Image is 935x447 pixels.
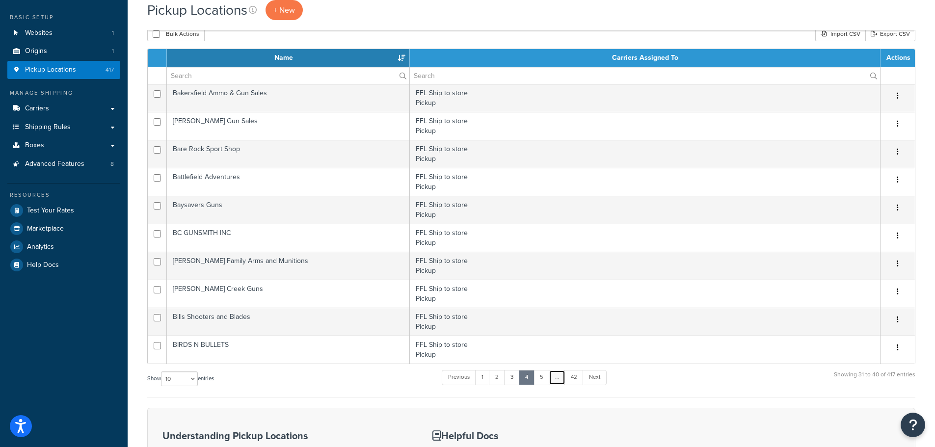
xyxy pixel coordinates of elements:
a: Previous [442,370,476,385]
td: BIRDS N BULLETS [167,336,410,364]
td: FFL Ship to store Pickup [410,252,881,280]
a: Marketplace [7,220,120,237]
span: Marketplace [27,225,64,233]
td: FFL Ship to store Pickup [410,224,881,252]
td: BC GUNSMITH INC [167,224,410,252]
li: Advanced Features [7,155,120,173]
select: Showentries [161,371,198,386]
a: Next [583,370,607,385]
span: Origins [25,47,47,55]
td: Bakersfield Ammo & Gun Sales [167,84,410,112]
div: Basic Setup [7,13,120,22]
td: FFL Ship to store Pickup [410,308,881,336]
a: 4 [519,370,534,385]
td: Bare Rock Sport Shop [167,140,410,168]
span: Test Your Rates [27,207,74,215]
td: FFL Ship to store Pickup [410,196,881,224]
button: Open Resource Center [901,413,925,437]
a: Pickup Locations 417 [7,61,120,79]
div: Showing 31 to 40 of 417 entries [834,369,915,390]
td: FFL Ship to store Pickup [410,168,881,196]
a: 3 [504,370,520,385]
a: 1 [475,370,490,385]
a: Shipping Rules [7,118,120,136]
a: Boxes [7,136,120,155]
li: Origins [7,42,120,60]
td: Baysavers Guns [167,196,410,224]
span: Pickup Locations [25,66,76,74]
div: Import CSV [815,26,865,41]
td: Bills Shooters and Blades [167,308,410,336]
label: Show entries [147,371,214,386]
h3: Understanding Pickup Locations [162,430,408,441]
a: Export CSV [865,26,915,41]
h3: Helpful Docs [432,430,540,441]
span: Advanced Features [25,160,84,168]
div: Manage Shipping [7,89,120,97]
span: + New [273,4,295,16]
span: Help Docs [27,261,59,269]
a: Origins 1 [7,42,120,60]
a: Help Docs [7,256,120,274]
span: Websites [25,29,53,37]
a: Test Your Rates [7,202,120,219]
h1: Pickup Locations [147,0,247,20]
input: Search [410,67,880,84]
td: Battlefield Adventures [167,168,410,196]
td: [PERSON_NAME] Family Arms and Munitions [167,252,410,280]
span: Carriers [25,105,49,113]
span: 417 [106,66,114,74]
th: Actions [881,49,915,67]
a: Analytics [7,238,120,256]
li: Websites [7,24,120,42]
li: Pickup Locations [7,61,120,79]
td: FFL Ship to store Pickup [410,280,881,308]
a: 5 [534,370,550,385]
td: FFL Ship to store Pickup [410,140,881,168]
a: 42 [564,370,584,385]
span: Shipping Rules [25,123,71,131]
td: [PERSON_NAME] Creek Guns [167,280,410,308]
div: Resources [7,191,120,199]
input: Search [167,67,409,84]
td: FFL Ship to store Pickup [410,84,881,112]
span: 1 [112,29,114,37]
span: Analytics [27,243,54,251]
a: … [549,370,565,385]
th: Carriers Assigned To [410,49,881,67]
th: Name : activate to sort column descending [167,49,410,67]
span: 8 [110,160,114,168]
td: FFL Ship to store Pickup [410,336,881,364]
button: Bulk Actions [147,26,205,41]
a: Carriers [7,100,120,118]
span: 1 [112,47,114,55]
td: [PERSON_NAME] Gun Sales [167,112,410,140]
a: Advanced Features 8 [7,155,120,173]
a: Websites 1 [7,24,120,42]
a: 2 [489,370,505,385]
td: FFL Ship to store Pickup [410,112,881,140]
span: Boxes [25,141,44,150]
